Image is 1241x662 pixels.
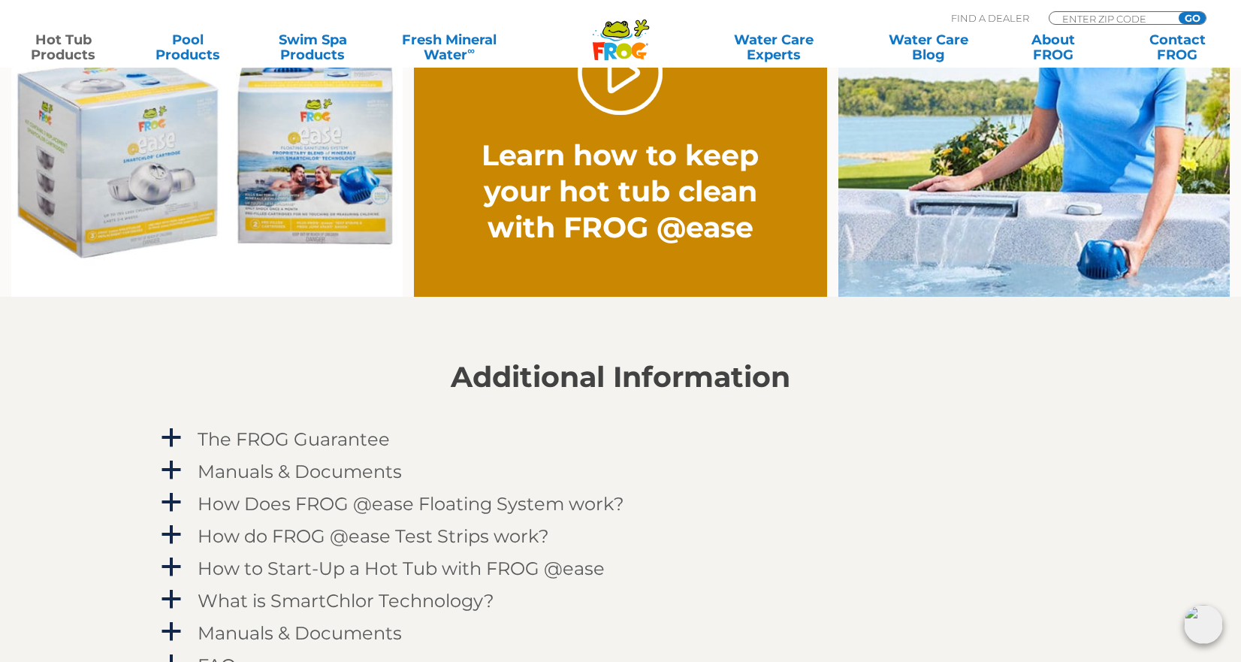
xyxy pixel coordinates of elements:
[695,32,853,62] a: Water CareExperts
[388,32,509,62] a: Fresh MineralWater∞
[159,522,1082,550] a: a How do FROG @ease Test Strips work?
[1061,12,1162,25] input: Zip Code Form
[160,588,183,611] span: a
[198,494,624,514] h4: How Does FROG @ease Floating System work?
[160,459,183,482] span: a
[159,619,1082,647] a: a Manuals & Documents
[160,491,183,514] span: a
[159,555,1082,582] a: a How to Start-Up a Hot Tub with FROG @ease
[159,458,1082,485] a: a Manuals & Documents
[1129,32,1226,62] a: ContactFROG
[578,30,663,115] a: Play Video
[15,32,112,62] a: Hot TubProducts
[198,526,549,546] h4: How do FROG @ease Test Strips work?
[198,429,390,449] h4: The FROG Guarantee
[159,425,1082,453] a: a The FROG Guarantee
[198,591,494,611] h4: What is SmartChlor Technology?
[1179,12,1206,24] input: GO
[198,558,605,579] h4: How to Start-Up a Hot Tub with FROG @ease
[1184,605,1223,644] img: openIcon
[1004,32,1101,62] a: AboutFROG
[160,556,183,579] span: a
[198,623,402,643] h4: Manuals & Documents
[198,461,402,482] h4: Manuals & Documents
[159,490,1082,518] a: a How Does FROG @ease Floating System work?
[159,587,1082,615] a: a What is SmartChlor Technology?
[159,361,1082,394] h2: Additional Information
[160,427,183,449] span: a
[160,621,183,643] span: a
[476,138,765,246] h2: Learn how to keep your hot tub clean with FROG @ease
[140,32,237,62] a: PoolProducts
[160,524,183,546] span: a
[880,32,977,62] a: Water CareBlog
[467,44,475,56] sup: ∞
[951,11,1029,25] p: Find A Dealer
[264,32,361,62] a: Swim SpaProducts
